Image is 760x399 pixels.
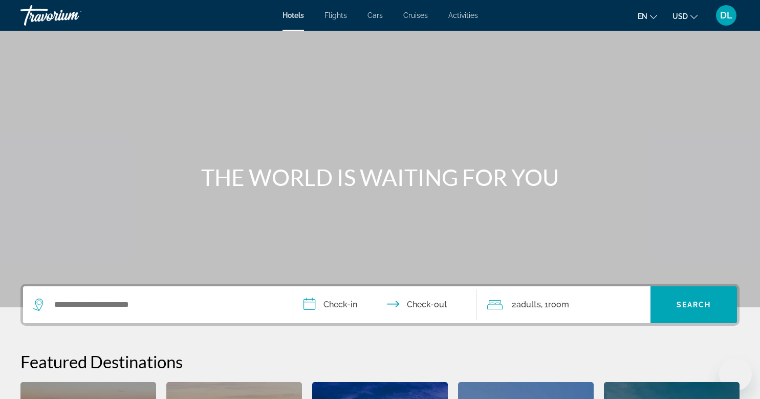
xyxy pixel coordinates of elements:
[293,286,477,323] button: Check in and out dates
[477,286,650,323] button: Travelers: 2 adults, 0 children
[20,351,740,372] h2: Featured Destinations
[638,12,647,20] span: en
[672,9,698,24] button: Change currency
[638,9,657,24] button: Change language
[541,298,569,312] span: , 1
[512,298,541,312] span: 2
[403,11,428,19] a: Cruises
[719,358,752,391] iframe: Button to launch messaging window
[324,11,347,19] a: Flights
[20,2,123,29] a: Travorium
[650,286,737,323] button: Search
[516,300,541,309] span: Adults
[672,12,688,20] span: USD
[448,11,478,19] a: Activities
[367,11,383,19] a: Cars
[713,5,740,26] button: User Menu
[283,11,304,19] a: Hotels
[188,164,572,191] h1: THE WORLD IS WAITING FOR YOU
[23,286,737,323] div: Search widget
[548,300,569,309] span: Room
[677,301,711,309] span: Search
[720,10,732,20] span: DL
